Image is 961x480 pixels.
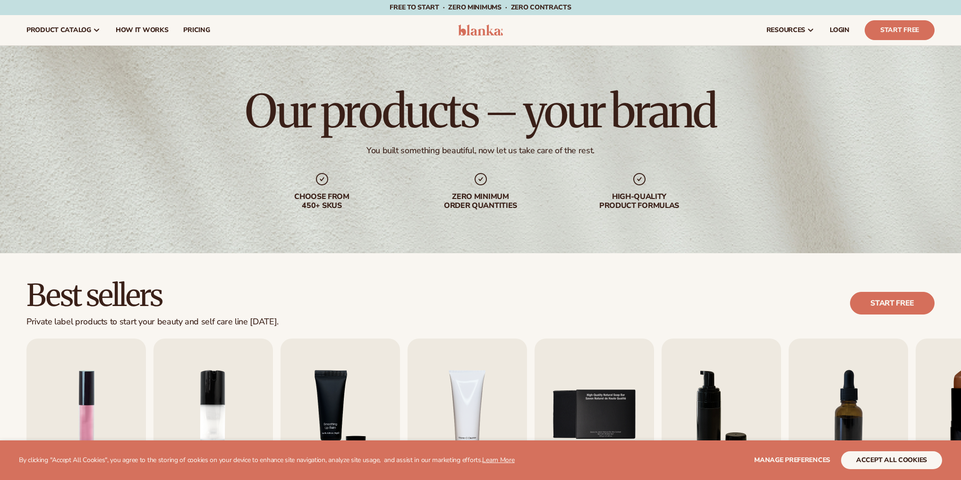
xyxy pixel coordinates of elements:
[754,455,830,464] span: Manage preferences
[116,26,169,34] span: How It Works
[26,26,91,34] span: product catalog
[245,89,715,134] h1: Our products – your brand
[420,192,541,210] div: Zero minimum order quantities
[108,15,176,45] a: How It Works
[26,280,279,311] h2: Best sellers
[822,15,857,45] a: LOGIN
[458,25,503,36] img: logo
[19,15,108,45] a: product catalog
[830,26,850,34] span: LOGIN
[754,451,830,469] button: Manage preferences
[26,317,279,327] div: Private label products to start your beauty and self care line [DATE].
[176,15,217,45] a: pricing
[759,15,822,45] a: resources
[183,26,210,34] span: pricing
[482,455,514,464] a: Learn More
[850,292,935,314] a: Start free
[865,20,935,40] a: Start Free
[390,3,571,12] span: Free to start · ZERO minimums · ZERO contracts
[19,456,515,464] p: By clicking "Accept All Cookies", you agree to the storing of cookies on your device to enhance s...
[366,145,595,156] div: You built something beautiful, now let us take care of the rest.
[766,26,805,34] span: resources
[262,192,383,210] div: Choose from 450+ Skus
[579,192,700,210] div: High-quality product formulas
[841,451,942,469] button: accept all cookies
